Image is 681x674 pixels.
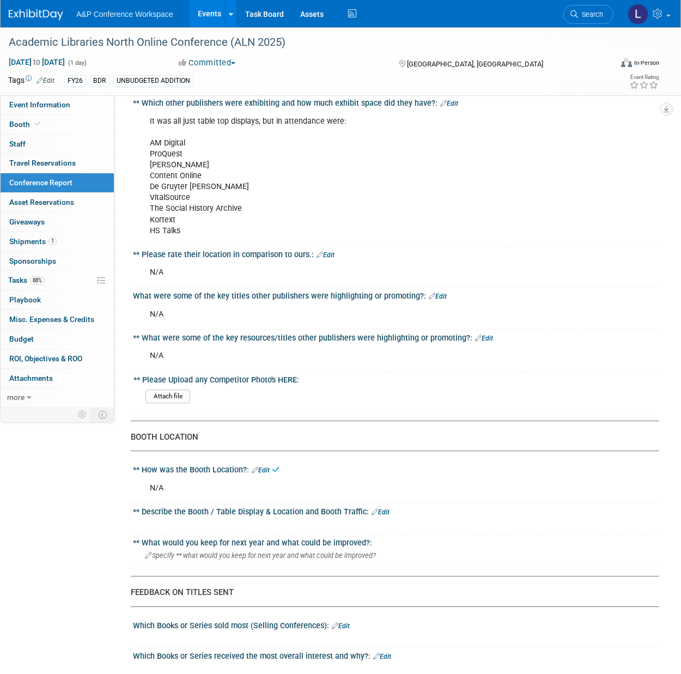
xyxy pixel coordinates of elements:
a: Attachments [1,369,114,388]
span: Search [578,10,603,19]
a: more [1,388,114,407]
a: Edit [440,100,458,107]
button: Committed [175,57,240,69]
div: Academic Libraries North Online Conference (ALN 2025) [5,33,604,52]
a: Edit [372,508,390,516]
div: ** How was the Booth Location?: [133,462,659,476]
div: It was all just table top displays, but in attendance were: AM Digital ProQuest [PERSON_NAME] Con... [142,111,555,242]
span: Misc. Expenses & Credits [9,315,94,324]
a: Edit [429,293,447,300]
a: Booth [1,115,114,134]
span: Event Information [9,100,70,109]
span: Playbook [9,295,41,304]
span: (1 day) [67,59,87,66]
img: ExhibitDay [9,9,63,20]
span: Travel Reservations [9,159,76,167]
a: Tasks88% [1,271,114,290]
a: Sponsorships [1,252,114,271]
span: to [32,58,42,66]
span: Shipments [9,237,57,246]
div: N/A [142,262,555,283]
div: ** Which other publishers were exhibiting and how much exhibit space did they have?: [133,95,659,109]
span: A&P Conference Workspace [76,10,173,19]
a: Edit [252,466,270,474]
a: Conference Report [1,173,114,192]
td: Personalize Event Tab Strip [73,408,92,422]
span: Asset Reservations [9,198,74,207]
div: FY26 [64,75,86,87]
span: more [7,393,25,402]
a: Staff [1,135,114,154]
span: Conference Report [9,178,72,187]
div: Which Books or Series sold most (Selling Conferences): [133,617,659,632]
div: ** Please rate their location in comparison to ours.: [133,246,659,260]
a: Edit [317,251,335,259]
div: ** Describe the Booth / Table Display & Location and Booth Traffic: [133,503,659,518]
a: Event Information [1,95,114,114]
span: Attachments [9,374,53,382]
a: Asset Reservations [1,193,114,212]
a: Search [563,5,613,24]
a: Shipments1 [1,232,114,251]
span: Specify ** what would you keep for next year and what could be improved? [145,551,376,560]
span: 1 [48,237,57,245]
a: Edit [332,622,350,630]
img: Format-Inperson.png [621,58,632,67]
div: Event Rating [629,75,659,80]
span: Booth [9,120,42,129]
span: Sponsorships [9,257,56,265]
img: Lewis Conlin [628,4,648,25]
div: N/A [142,303,555,325]
a: Edit [373,653,391,660]
td: Toggle Event Tabs [92,408,114,422]
i: Booth reservation complete [35,121,40,127]
span: [GEOGRAPHIC_DATA], [GEOGRAPHIC_DATA] [407,60,543,68]
span: ROI, Objectives & ROO [9,354,82,363]
a: Misc. Expenses & Credits [1,310,114,329]
a: Edit [475,335,493,342]
div: ** What were some of the key resources/titles other publishers were highlighting or promoting?: [133,330,659,344]
td: Tags [8,75,54,87]
div: Which Books or Series received the most overall interest and why?: [133,648,659,662]
span: Budget [9,335,34,343]
a: Edit [37,77,54,84]
a: Travel Reservations [1,154,114,173]
span: 88% [30,276,45,284]
div: What were some of the key titles other publishers were highlighting or promoting?: [133,288,659,302]
span: Giveaways [9,217,45,226]
div: BDR [90,75,110,87]
div: BOOTH LOCATION [131,432,651,443]
div: ** Please Upload any Competitor Photo's HERE: [133,372,654,385]
div: N/A [142,477,555,499]
a: ROI, Objectives & ROO [1,349,114,368]
div: ** What would you keep for next year and what could be improved?: [133,535,659,548]
div: UNBUDGETED ADDITION [113,75,193,87]
div: In-Person [634,59,659,67]
div: Event Format [564,57,659,73]
span: Staff [9,139,26,148]
a: Giveaways [1,212,114,232]
div: N/A [142,345,555,367]
span: [DATE] [DATE] [8,57,65,67]
span: Tasks [8,276,45,284]
div: FEEDBACK ON TITLES SENT [131,587,651,598]
a: Budget [1,330,114,349]
a: Playbook [1,290,114,309]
